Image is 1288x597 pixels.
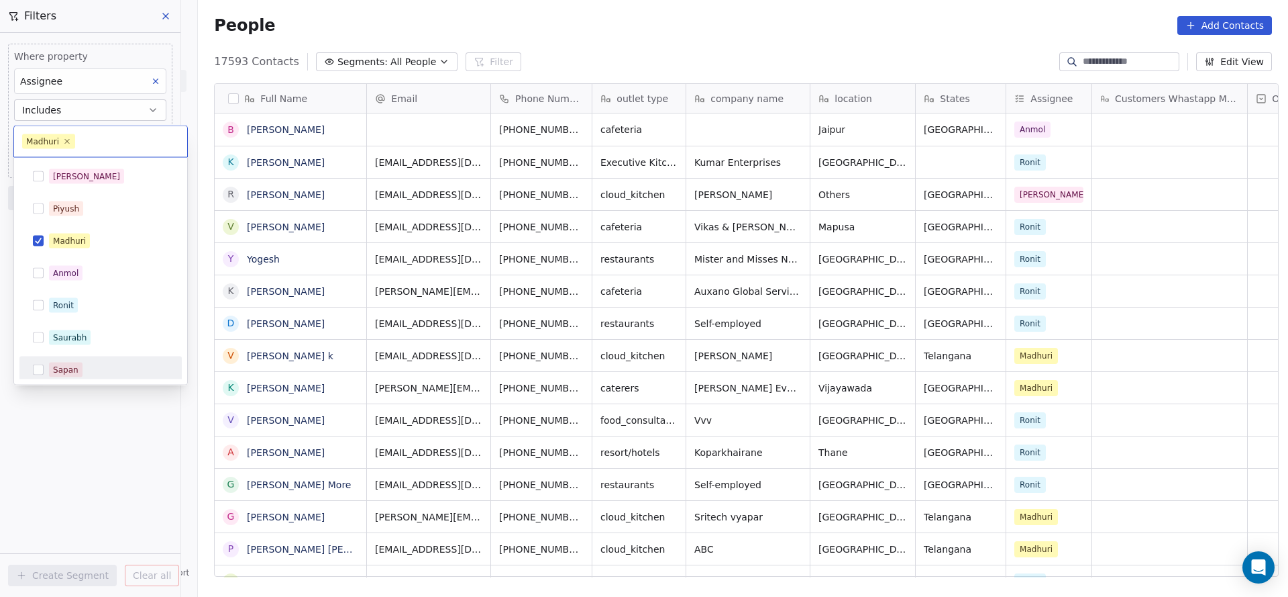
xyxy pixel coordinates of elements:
[53,267,78,279] div: Anmol
[53,235,86,247] div: Madhuri
[53,203,79,215] div: Piyush
[53,332,87,344] div: Saurabh
[53,171,120,183] div: [PERSON_NAME]
[53,364,78,376] div: Sapan
[53,300,74,312] div: Ronit
[26,136,59,148] div: Madhuri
